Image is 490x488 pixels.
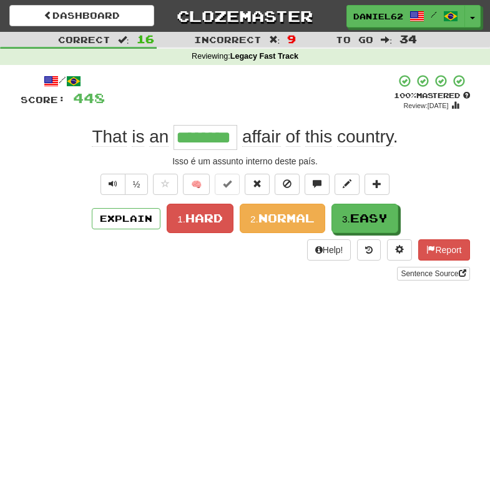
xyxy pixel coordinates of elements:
[394,91,416,99] span: 100 %
[118,35,129,44] span: :
[21,94,66,105] span: Score:
[269,35,280,44] span: :
[404,102,449,109] small: Review: [DATE]
[307,239,351,261] button: Help!
[305,127,333,147] span: this
[167,204,233,233] button: 1.Hard
[397,267,469,281] a: Sentence Source
[346,5,465,27] a: Daniel625 /
[194,34,262,45] span: Incorrect
[287,32,296,45] span: 9
[335,174,360,195] button: Edit sentence (alt+d)
[149,127,169,147] span: an
[365,174,390,195] button: Add to collection (alt+a)
[237,127,398,147] span: .
[305,174,330,195] button: Discuss sentence (alt+u)
[98,174,149,195] div: Text-to-speech controls
[275,174,300,195] button: Ignore sentence (alt+i)
[342,214,350,224] small: 3.
[92,208,160,229] button: Explain
[399,32,417,45] span: 34
[381,35,392,44] span: :
[357,239,381,261] button: Round history (alt+y)
[100,174,125,195] button: Play sentence audio (ctl+space)
[177,214,185,224] small: 1.
[58,34,110,45] span: Correct
[21,74,105,89] div: /
[350,211,388,225] span: Easy
[215,174,240,195] button: Set this sentence to 100% Mastered (alt+m)
[245,174,270,195] button: Reset to 0% Mastered (alt+r)
[230,52,298,61] strong: Legacy Fast Track
[132,127,144,147] span: is
[337,127,393,147] span: country
[21,155,470,167] div: Isso é um assunto interno deste país.
[331,204,398,233] button: 3.Easy
[418,239,469,261] button: Report
[183,174,210,195] button: 🧠
[286,127,300,147] span: of
[394,91,470,101] div: Mastered
[353,11,403,22] span: Daniel625
[250,214,258,224] small: 2.
[153,174,178,195] button: Favorite sentence (alt+f)
[185,211,223,225] span: Hard
[173,5,318,27] a: Clozemaster
[92,127,127,147] span: That
[9,5,154,26] a: Dashboard
[240,204,325,233] button: 2.Normal
[242,127,281,147] span: affair
[125,174,149,195] button: ½
[431,10,437,19] span: /
[336,34,373,45] span: To go
[258,211,315,225] span: Normal
[73,90,105,106] span: 448
[137,32,154,45] span: 16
